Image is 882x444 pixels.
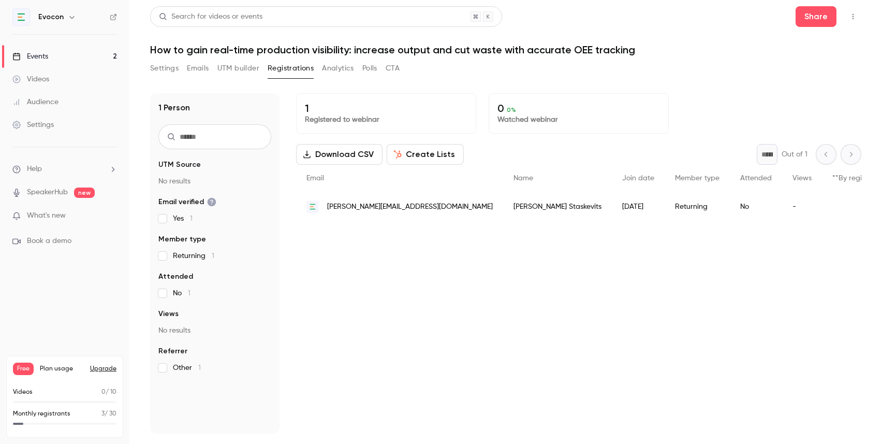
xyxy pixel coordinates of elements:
button: Create Lists [387,144,464,165]
button: Upgrade [90,365,116,373]
span: 1 [188,290,190,297]
span: Other [173,363,201,373]
img: evocon.com [306,200,319,213]
span: Email verified [158,197,216,207]
iframe: Noticeable Trigger [105,211,117,221]
span: 0 % [507,106,516,113]
span: Plan usage [40,365,84,373]
p: No results [158,176,271,187]
span: 1 [198,364,201,371]
section: facet-groups [158,160,271,373]
span: 1 [190,215,193,222]
p: Out of 1 [782,149,807,160]
p: 1 [305,102,467,114]
div: [PERSON_NAME] Staskevits [503,192,612,221]
span: Name [513,175,533,182]
div: - [782,192,822,221]
div: No [730,192,782,221]
span: Email [306,175,324,182]
div: Videos [12,74,49,84]
p: Watched webinar [497,114,660,125]
img: Evocon [13,9,30,25]
span: Book a demo [27,236,71,247]
div: Settings [12,120,54,130]
div: Returning [665,192,730,221]
span: 1 [212,252,214,260]
span: What's new [27,210,66,221]
p: Monthly registrants [13,409,70,419]
span: Returning [173,251,214,261]
span: UTM Source [158,160,201,170]
p: No results [158,325,271,336]
p: / 30 [101,409,116,419]
span: Attended [740,175,772,182]
span: 3 [101,411,105,417]
p: Videos [13,388,33,397]
p: 0 [497,102,660,114]
button: Emails [187,60,209,77]
span: Join date [622,175,654,182]
span: Help [27,164,42,175]
span: Yes [173,213,193,224]
a: SpeakerHub [27,187,68,198]
span: Referrer [158,346,187,356]
span: Attended [158,271,193,282]
div: Audience [12,97,58,107]
p: Registered to webinar [305,114,467,125]
span: new [74,188,95,198]
h1: How to gain real-time production visibility: increase output and cut waste with accurate OEE trac... [150,44,861,56]
h1: 1 Person [158,102,190,114]
button: CTA [386,60,400,77]
button: Polls [362,60,377,77]
button: Download CSV [296,144,383,165]
li: help-dropdown-opener [12,164,117,175]
div: Events [12,51,48,62]
h6: Evocon [38,12,64,22]
span: Free [13,363,34,375]
span: Member type [158,234,206,245]
button: Analytics [322,60,354,77]
span: No [173,288,190,298]
span: Member type [675,175,719,182]
button: UTM builder [217,60,259,77]
p: / 10 [101,388,116,397]
span: Views [792,175,812,182]
span: Views [158,309,179,319]
button: Registrations [268,60,314,77]
button: Settings [150,60,179,77]
span: [PERSON_NAME][EMAIL_ADDRESS][DOMAIN_NAME] [327,202,493,212]
div: Search for videos or events [159,11,262,22]
div: [DATE] [612,192,665,221]
span: 0 [101,389,106,395]
button: Share [796,6,836,27]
